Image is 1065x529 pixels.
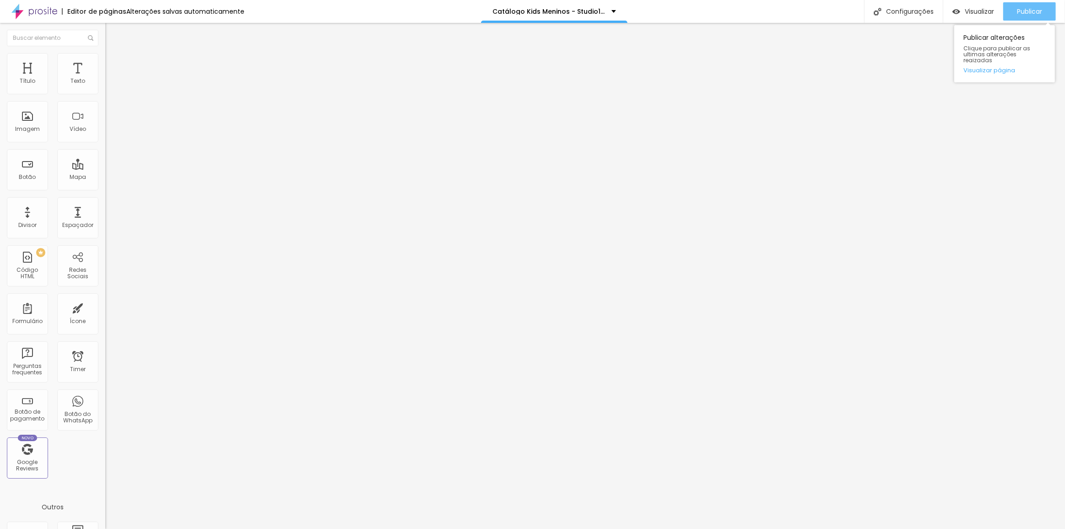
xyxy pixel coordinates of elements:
[88,35,93,41] img: Icone
[965,8,994,15] span: Visualizar
[9,409,45,422] div: Botão de pagamento
[126,8,244,15] div: Alterações salvas automaticamente
[1017,8,1042,15] span: Publicar
[15,126,40,132] div: Imagem
[20,78,35,84] div: Título
[963,67,1046,73] a: Visualizar página
[492,8,605,15] p: Catálogo Kids Meninos - Studio16 Fotografia
[12,318,43,324] div: Formulário
[18,435,38,441] div: Novo
[963,45,1046,64] span: Clique para publicar as ultimas alterações reaizadas
[59,267,96,280] div: Redes Sociais
[952,8,960,16] img: view-1.svg
[62,8,126,15] div: Editor de páginas
[70,174,86,180] div: Mapa
[70,366,86,372] div: Timer
[9,267,45,280] div: Código HTML
[18,222,37,228] div: Divisor
[7,30,98,46] input: Buscar elemento
[105,23,1065,529] iframe: Editor
[9,459,45,472] div: Google Reviews
[1003,2,1056,21] button: Publicar
[943,2,1003,21] button: Visualizar
[59,411,96,424] div: Botão do WhatsApp
[70,78,85,84] div: Texto
[19,174,36,180] div: Botão
[70,318,86,324] div: Ícone
[9,363,45,376] div: Perguntas frequentes
[70,126,86,132] div: Vídeo
[62,222,93,228] div: Espaçador
[874,8,881,16] img: Icone
[954,25,1055,82] div: Publicar alterações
